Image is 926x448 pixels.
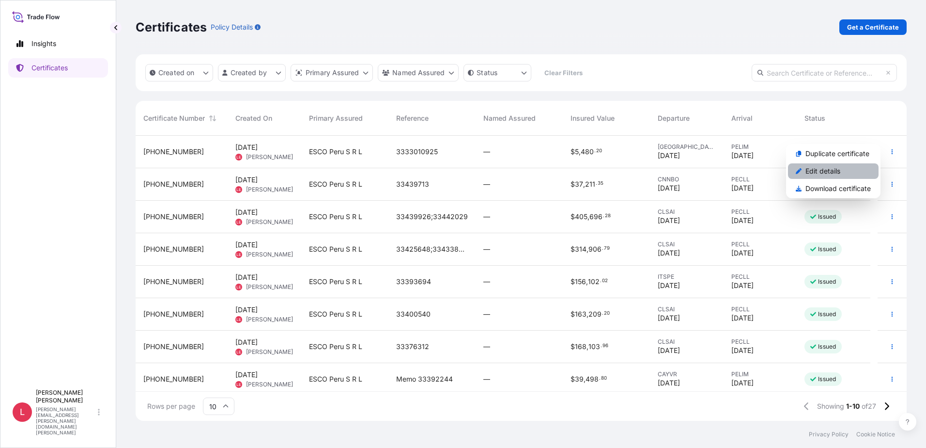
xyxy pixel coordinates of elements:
[211,22,253,32] p: Policy Details
[788,146,879,161] a: Duplicate certificate
[788,163,879,179] a: Edit details
[805,149,869,159] p: Duplicate certificate
[805,184,871,193] p: Download certificate
[847,22,899,32] p: Get a Certificate
[136,19,207,35] p: Certificates
[786,144,880,198] div: Actions
[805,166,840,176] p: Edit details
[788,181,879,196] a: Download certificate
